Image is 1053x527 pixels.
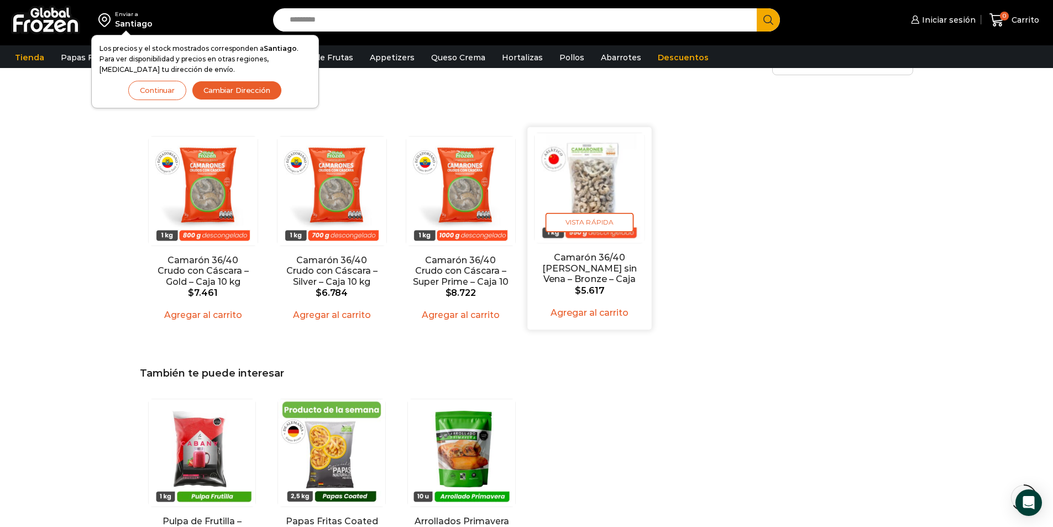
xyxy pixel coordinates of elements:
[543,304,635,321] a: Agregar al carrito: “Camarón 36/40 Crudo Pelado sin Vena - Bronze - Caja 10 kg”
[140,99,249,111] span: Alternativas similares
[575,285,604,296] bdi: 5.617
[527,127,652,330] div: 4 / 4
[115,18,153,29] div: Santiago
[192,81,282,100] button: Cambiar Dirección
[128,81,186,100] button: Continuar
[411,255,510,298] a: Camarón 36/40 Crudo con Cáscara – Super Prime – Caja 10 kg
[9,47,50,68] a: Tienda
[399,131,522,332] div: 3 / 4
[98,11,115,29] img: address-field-icon.svg
[153,255,252,287] a: Camarón 36/40 Crudo con Cáscara – Gold – Caja 10 kg
[188,288,217,298] bdi: 7.461
[919,14,976,25] span: Iniciar sesión
[282,255,381,287] a: Camarón 36/40 Crudo con Cáscara – Silver – Caja 10 kg
[987,7,1042,33] a: 0 Carrito
[158,306,249,323] a: Agregar al carrito: “Camarón 36/40 Crudo con Cáscara - Gold - Caja 10 kg”
[140,367,284,379] span: También te puede interesar
[446,288,452,298] span: $
[99,43,311,75] p: Los precios y el stock mostrados corresponden a . Para ver disponibilidad y precios en otras regi...
[188,288,194,298] span: $
[595,47,647,68] a: Abarrotes
[415,306,506,323] a: Agregar al carrito: “Camarón 36/40 Crudo con Cáscara - Super Prime - Caja 10 kg”
[264,44,297,53] strong: Santiago
[1015,489,1042,516] div: Open Intercom Messenger
[757,8,780,32] button: Search button
[1009,14,1039,25] span: Carrito
[115,11,153,18] div: Enviar a
[55,47,117,68] a: Papas Fritas
[446,288,476,298] bdi: 8.722
[316,288,348,298] bdi: 6.784
[426,47,491,68] a: Queso Crema
[270,131,394,332] div: 2 / 4
[142,131,265,332] div: 1 / 4
[554,47,590,68] a: Pollos
[1000,12,1009,20] span: 0
[908,9,976,31] a: Iniciar sesión
[496,47,548,68] a: Hortalizas
[539,253,639,295] a: Camarón 36/40 [PERSON_NAME] sin Vena – Bronze – Caja 10 kg
[652,47,714,68] a: Descuentos
[364,47,420,68] a: Appetizers
[286,306,378,323] a: Agregar al carrito: “Camarón 36/40 Crudo con Cáscara - Silver - Caja 10 kg”
[316,288,322,298] span: $
[284,47,359,68] a: Pulpa de Frutas
[545,213,633,232] span: Vista Rápida
[575,285,581,296] span: $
